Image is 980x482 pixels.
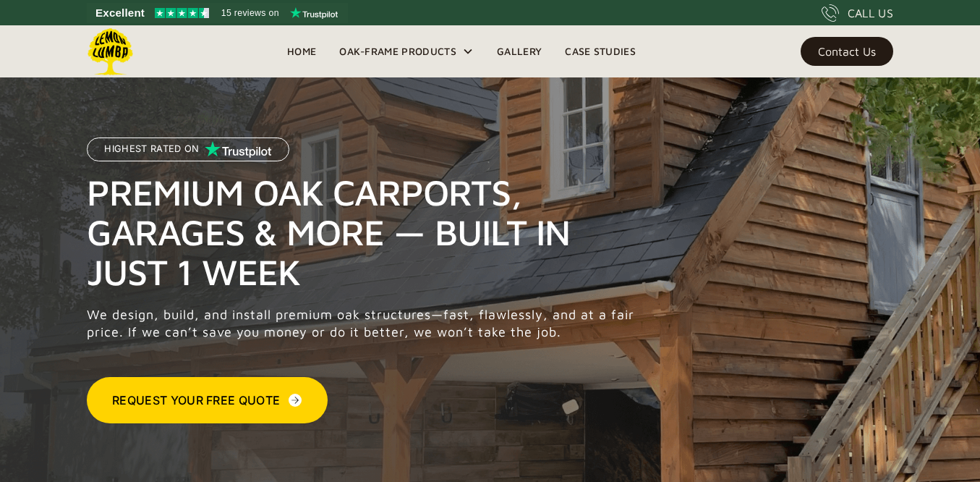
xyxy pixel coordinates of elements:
a: Request Your Free Quote [87,377,328,423]
p: We design, build, and install premium oak structures—fast, flawlessly, and at a fair price. If we... [87,306,642,341]
div: CALL US [848,4,893,22]
span: Excellent [95,4,145,22]
h1: Premium Oak Carports, Garages & More — Built in Just 1 Week [87,172,642,292]
span: 15 reviews on [221,4,279,22]
a: Case Studies [553,41,647,62]
img: Trustpilot 4.5 stars [155,8,209,18]
a: Highest Rated on [87,138,289,172]
div: Request Your Free Quote [112,392,280,409]
a: Home [276,41,328,62]
a: Gallery [485,41,553,62]
p: Highest Rated on [104,144,199,154]
a: Contact Us [801,37,893,66]
a: CALL US [822,4,893,22]
div: Oak-Frame Products [339,43,456,60]
a: See Lemon Lumba reviews on Trustpilot [87,3,348,23]
img: Trustpilot logo [290,7,338,19]
div: Contact Us [818,46,876,56]
div: Oak-Frame Products [328,25,485,77]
